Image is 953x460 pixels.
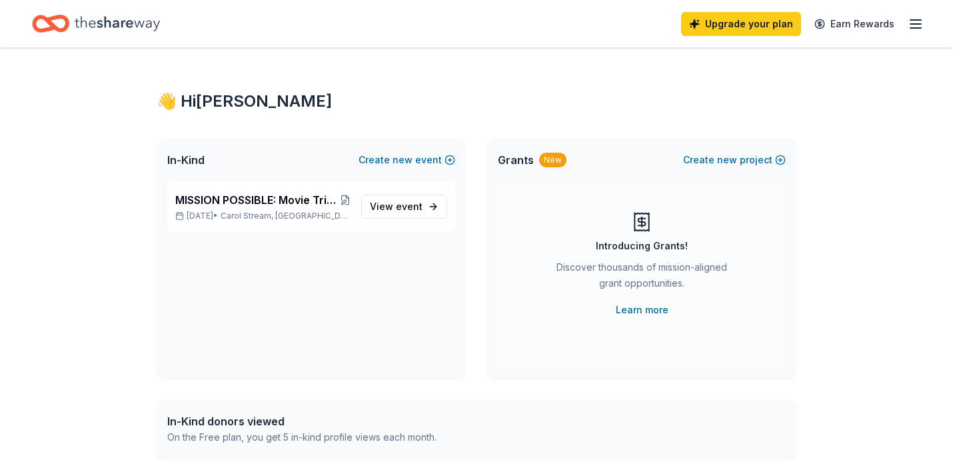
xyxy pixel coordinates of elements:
div: New [539,153,566,167]
button: Createnewproject [683,152,786,168]
p: [DATE] • [175,211,351,221]
div: In-Kind donors viewed [167,413,437,429]
span: MISSION POSSIBLE: Movie Trivia Fund Raiser to Support Veterans, People with Disabilities, and Senior [175,192,340,208]
button: Createnewevent [359,152,455,168]
div: Introducing Grants! [596,238,688,254]
a: Earn Rewards [806,12,902,36]
span: View [370,199,423,215]
span: In-Kind [167,152,205,168]
span: new [393,152,413,168]
span: event [396,201,423,212]
a: Learn more [616,302,668,318]
div: Discover thousands of mission-aligned grant opportunities. [551,259,732,297]
a: Upgrade your plan [681,12,801,36]
a: Home [32,8,160,39]
div: On the Free plan, you get 5 in-kind profile views each month. [167,429,437,445]
span: new [717,152,737,168]
span: Grants [498,152,534,168]
div: 👋 Hi [PERSON_NAME] [157,91,796,112]
span: Carol Stream, [GEOGRAPHIC_DATA] [221,211,351,221]
a: View event [361,195,447,219]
